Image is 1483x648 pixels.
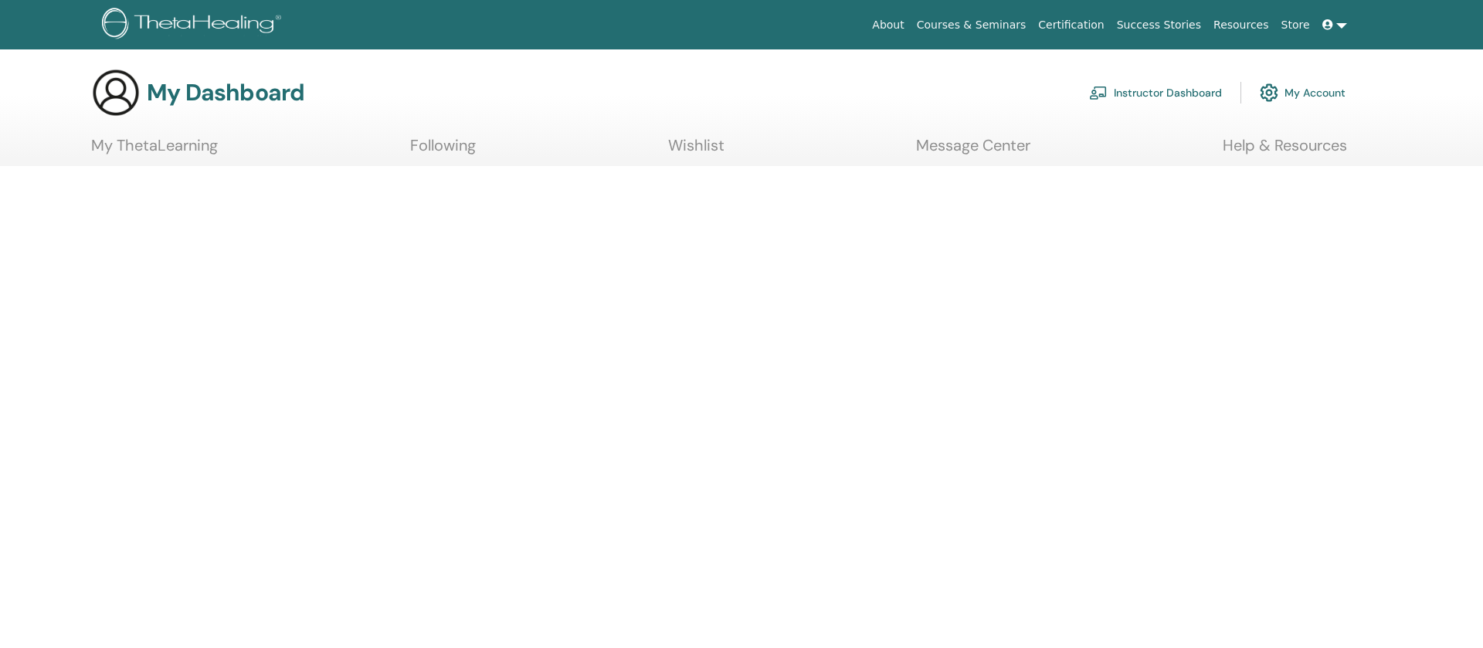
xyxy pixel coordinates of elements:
img: chalkboard-teacher.svg [1089,86,1108,100]
a: My ThetaLearning [91,136,218,166]
a: About [866,11,910,39]
a: Help & Resources [1223,136,1347,166]
a: Resources [1207,11,1275,39]
a: Success Stories [1111,11,1207,39]
a: Message Center [916,136,1030,166]
a: Wishlist [668,136,725,166]
a: My Account [1260,76,1346,110]
a: Instructor Dashboard [1089,76,1222,110]
a: Courses & Seminars [911,11,1033,39]
img: logo.png [102,8,287,42]
a: Certification [1032,11,1110,39]
a: Store [1275,11,1316,39]
img: cog.svg [1260,80,1278,106]
img: generic-user-icon.jpg [91,68,141,117]
h3: My Dashboard [147,79,304,107]
a: Following [410,136,476,166]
